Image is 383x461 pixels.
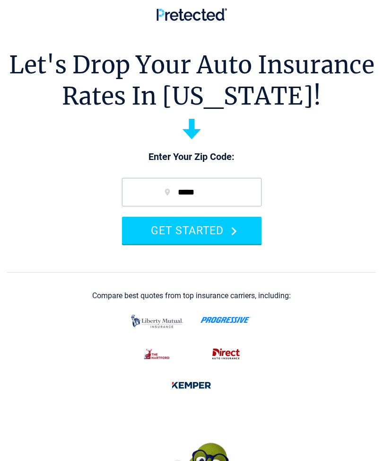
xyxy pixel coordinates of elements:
[92,292,291,300] div: Compare best quotes from top insurance carriers, including:
[122,178,261,206] input: zip code
[122,217,261,244] button: GET STARTED
[139,344,176,364] img: thehartford
[166,375,217,395] img: kemper
[9,50,374,112] h1: Let's Drop Your Auto Insurance Rates In [US_STATE]!
[207,344,245,364] img: direct
[129,310,186,333] img: liberty
[200,317,251,323] img: progressive
[157,8,227,21] img: Pretected Logo
[113,151,271,164] p: Enter Your Zip Code:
